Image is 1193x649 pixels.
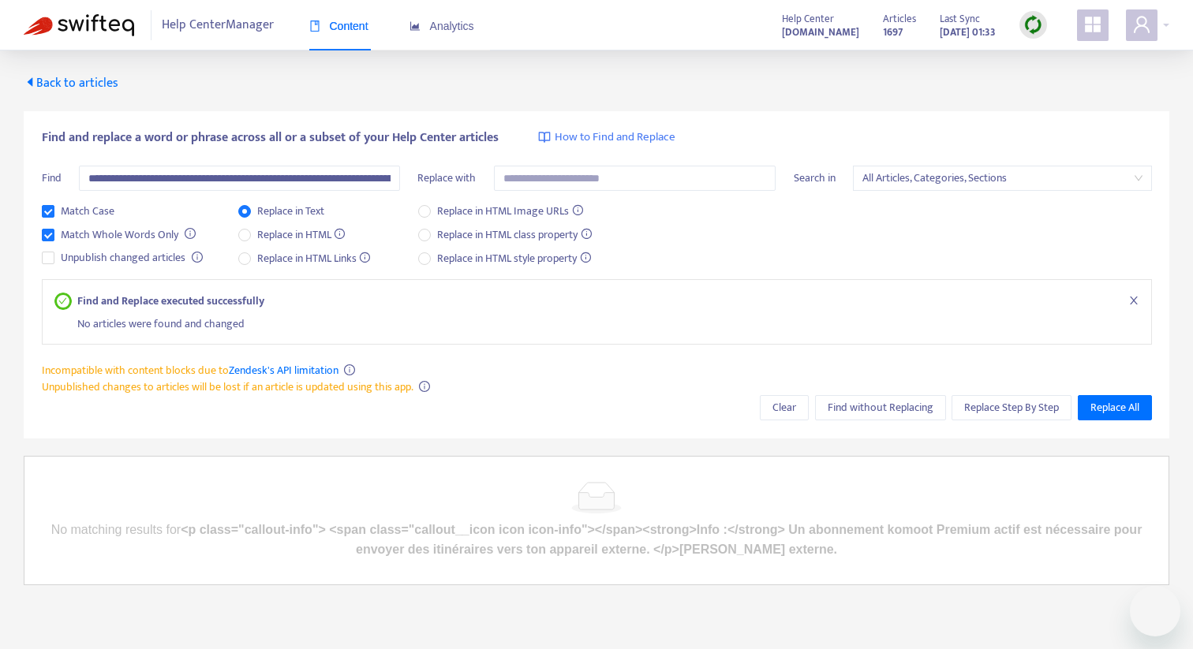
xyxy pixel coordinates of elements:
[419,381,430,392] span: info-circle
[940,10,980,28] span: Last Sync
[815,395,946,420] button: Find without Replacing
[940,24,996,41] strong: [DATE] 01:33
[54,203,121,220] span: Match Case
[185,228,196,239] span: info-circle
[760,395,809,420] button: Clear
[54,226,185,244] span: Match Whole Words Only
[1023,15,1043,35] img: sync.dc5367851b00ba804db3.png
[431,250,597,267] span: Replace in HTML style property
[344,364,355,375] span: info-circle
[24,76,36,88] span: caret-left
[309,20,368,32] span: Content
[883,24,903,41] strong: 1697
[1128,295,1139,306] span: close
[794,169,836,187] span: Search in
[251,250,377,267] span: Replace in HTML Links
[862,166,1143,190] span: All Articles, Categories, Sections
[782,23,859,41] a: [DOMAIN_NAME]
[77,293,264,309] strong: Find and Replace executed successfully
[883,10,916,28] span: Articles
[1132,15,1151,34] span: user
[24,14,134,36] img: Swifteq
[431,203,589,220] span: Replace in HTML Image URLs
[410,21,421,32] span: area-chart
[24,73,118,94] span: Back to articles
[828,399,933,416] span: Find without Replacing
[77,309,1139,332] div: No articles were found and changed
[1152,583,1184,599] iframe: Number of unread messages
[538,129,675,147] a: How to Find and Replace
[538,131,551,144] img: image-link
[229,361,338,379] a: Zendesk's API limitation
[952,395,1071,420] button: Replace Step By Step
[251,226,352,244] span: Replace in HTML
[251,203,331,220] span: Replace in Text
[309,21,320,32] span: book
[410,20,474,32] span: Analytics
[42,129,499,147] span: Find and replace a word or phrase across all or a subset of your Help Center articles
[1083,15,1102,34] span: appstore
[782,10,834,28] span: Help Center
[964,399,1059,416] span: Replace Step By Step
[1130,586,1180,636] iframe: Button to launch messaging window, 3 unread messages
[772,399,796,416] span: Clear
[162,10,274,40] span: Help Center Manager
[181,523,1142,556] b: <p class="callout-info"> <span class="callout__icon icon icon-info"></span><strong>Info :</strong...
[42,361,338,379] span: Incompatible with content blocks due to
[782,24,859,41] strong: [DOMAIN_NAME]
[555,129,675,147] span: How to Find and Replace
[58,297,67,305] span: check
[1078,395,1152,420] button: Replace All
[31,520,1162,559] p: No matching results for
[42,378,413,396] span: Unpublished changes to articles will be lost if an article is updated using this app.
[192,252,203,263] span: info-circle
[417,169,476,187] span: Replace with
[1090,399,1139,416] span: Replace All
[54,249,192,267] span: Unpublish changed articles
[431,226,598,244] span: Replace in HTML class property
[42,169,62,187] span: Find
